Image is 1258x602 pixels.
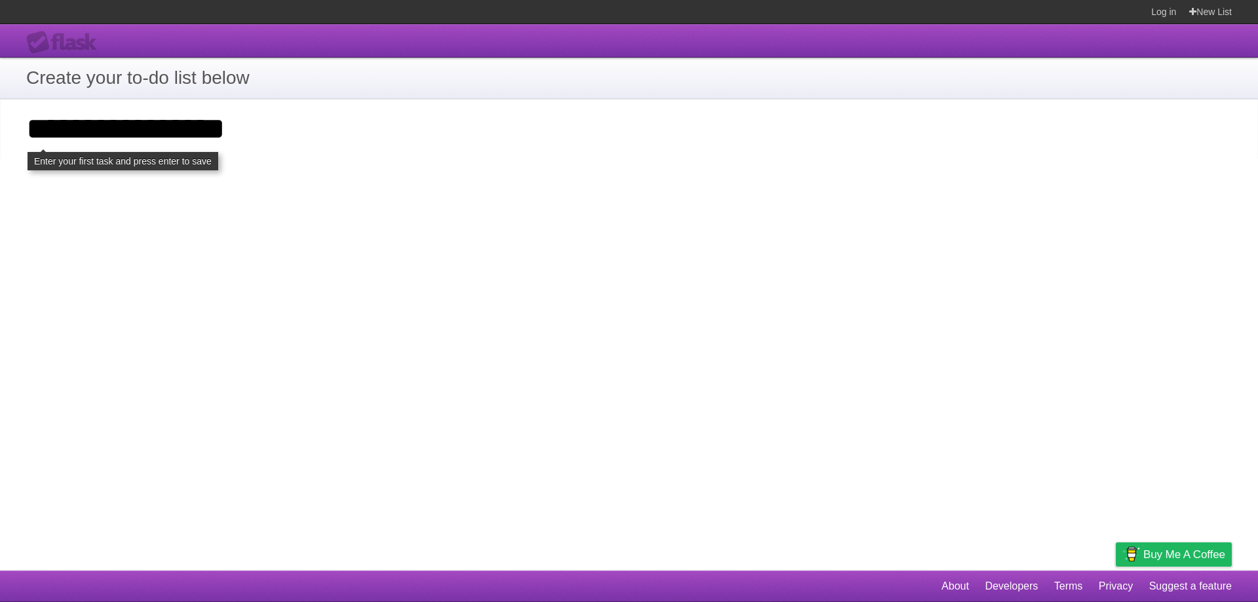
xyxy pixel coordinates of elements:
[985,574,1038,599] a: Developers
[1099,574,1133,599] a: Privacy
[26,31,105,54] div: Flask
[1149,574,1232,599] a: Suggest a feature
[26,64,1232,92] h1: Create your to-do list below
[1143,543,1225,566] span: Buy me a coffee
[942,574,969,599] a: About
[1122,543,1140,565] img: Buy me a coffee
[1116,542,1232,567] a: Buy me a coffee
[1054,574,1083,599] a: Terms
